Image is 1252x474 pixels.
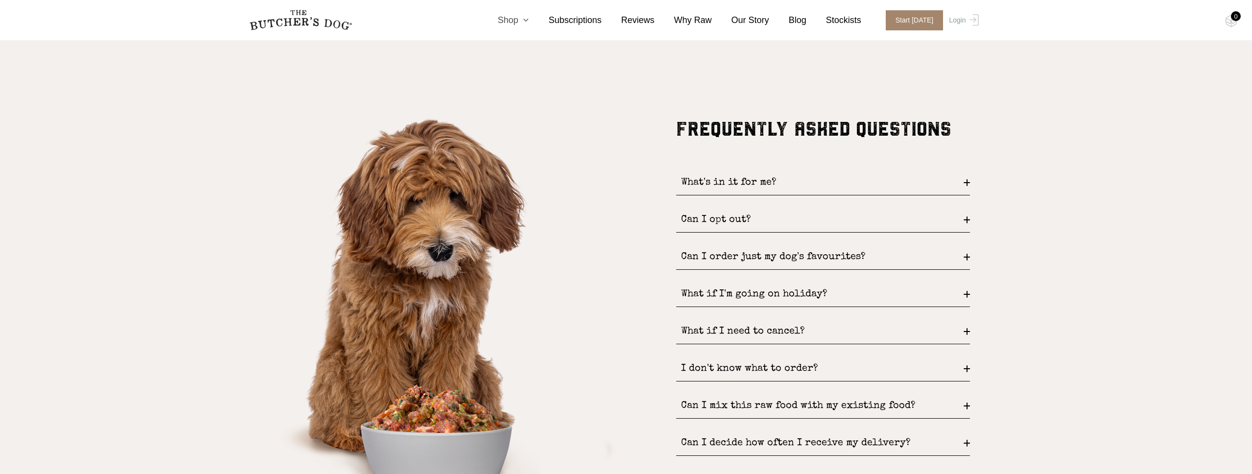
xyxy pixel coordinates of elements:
[1231,11,1241,21] div: 0
[712,14,769,27] a: Our Story
[676,245,970,270] div: Can I order just my dog's favourites?
[876,10,947,30] a: Start [DATE]
[676,170,970,195] div: What's in it for me?
[946,10,978,30] a: Login
[529,14,601,27] a: Subscriptions
[806,14,861,27] a: Stockists
[602,14,655,27] a: Reviews
[478,14,529,27] a: Shop
[676,282,970,307] div: What if I'm going on holiday?
[676,118,970,141] h3: FREQUENTLY ASKED QUESTIONS
[676,431,970,456] div: Can I decide how often I receive my delivery?
[1225,15,1237,27] img: TBD_Cart-Empty.png
[886,10,944,30] span: Start [DATE]
[655,14,712,27] a: Why Raw
[676,356,970,381] div: I don't know what to order?
[676,394,970,419] div: Can I mix this raw food with my existing food?
[769,14,806,27] a: Blog
[676,319,970,344] div: What if I need to cancel?
[676,208,970,233] div: Can I opt out?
